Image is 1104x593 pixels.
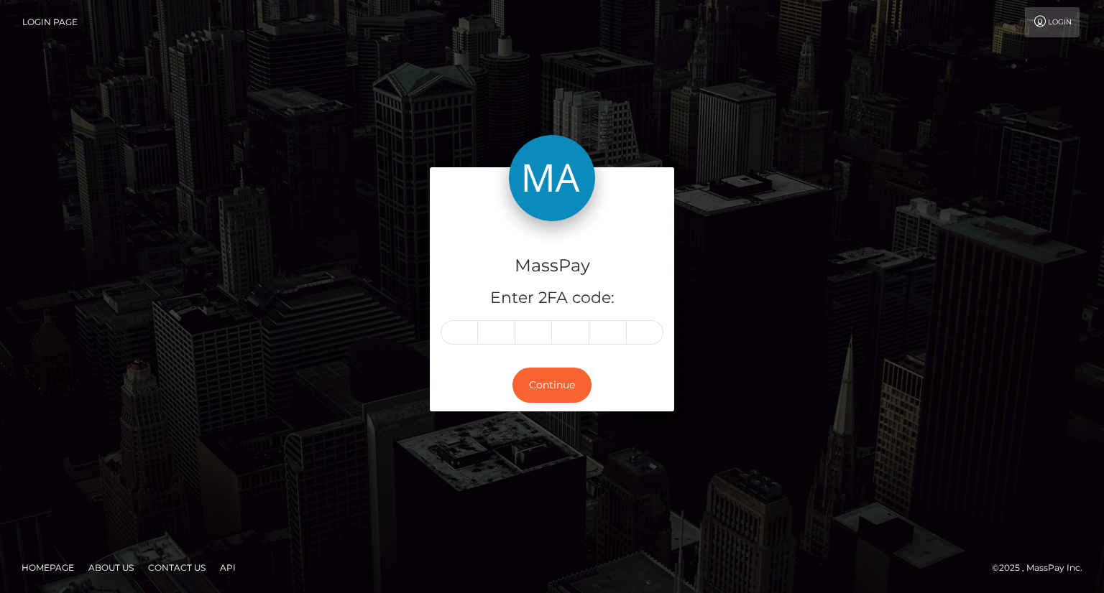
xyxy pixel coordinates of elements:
a: Contact Us [142,556,211,579]
a: API [214,556,241,579]
a: Homepage [16,556,80,579]
h5: Enter 2FA code: [441,287,663,309]
h4: MassPay [441,253,663,279]
a: About Us [83,556,139,579]
button: Continue [512,368,592,403]
img: MassPay [509,135,595,221]
div: © 2025 , MassPay Inc. [992,560,1093,576]
a: Login Page [22,7,78,37]
a: Login [1025,7,1080,37]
